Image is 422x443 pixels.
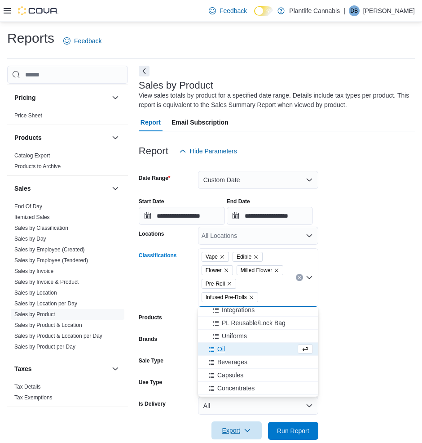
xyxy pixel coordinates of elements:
[139,400,166,407] label: Is Delivery
[139,198,164,205] label: Start Date
[14,278,79,286] span: Sales by Invoice & Product
[205,2,251,20] a: Feedback
[14,364,108,373] button: Taxes
[296,274,303,281] button: Clear input
[14,322,82,329] span: Sales by Product & Location
[14,203,42,210] span: End Of Day
[139,80,213,91] h3: Sales by Product
[363,5,415,16] p: [PERSON_NAME]
[14,394,53,401] a: Tax Exemptions
[289,5,340,16] p: Plantlife Cannabis
[18,6,58,15] img: Cova
[217,371,243,380] span: Capsules
[14,163,61,170] span: Products to Archive
[198,397,318,415] button: All
[202,252,229,262] span: Vape
[217,345,225,354] span: Oil
[7,29,54,47] h1: Reports
[139,252,177,259] label: Classifications
[14,112,42,119] span: Price Sheet
[14,394,53,401] span: Tax Exemptions
[14,311,55,318] span: Sales by Product
[110,183,121,194] button: Sales
[222,318,286,327] span: PL Reusable/Lock Bag
[141,113,161,131] span: Report
[224,268,229,273] button: Remove Flower from selection in this group
[198,317,318,330] button: PL Reusable/Lock Bag
[277,426,309,435] span: Run Report
[139,357,163,364] label: Sale Type
[349,5,360,16] div: Dylan Bruck
[198,171,318,189] button: Custom Date
[220,254,225,260] button: Remove Vape from selection in this group
[253,254,259,260] button: Remove Edible from selection in this group
[139,230,164,237] label: Locations
[237,252,251,261] span: Edible
[217,358,247,367] span: Beverages
[220,6,247,15] span: Feedback
[198,304,318,317] button: Integrations
[237,265,284,275] span: Milled Flower
[249,295,254,300] button: Remove Infused Pre-Rolls from selection in this group
[190,147,237,156] span: Hide Parameters
[176,142,241,160] button: Hide Parameters
[14,93,35,102] h3: Pricing
[14,236,46,242] a: Sales by Day
[227,207,313,225] input: Press the down key to open a popover containing a calendar.
[14,257,88,264] span: Sales by Employee (Tendered)
[222,305,255,314] span: Integrations
[14,384,41,390] a: Tax Details
[14,333,102,339] a: Sales by Product & Location per Day
[14,133,42,142] h3: Products
[7,110,128,125] div: Pricing
[14,279,79,285] a: Sales by Invoice & Product
[14,290,57,296] a: Sales by Location
[206,293,247,302] span: Infused Pre-Rolls
[14,225,68,231] a: Sales by Classification
[206,266,222,275] span: Flower
[206,252,218,261] span: Vape
[14,268,53,274] a: Sales by Invoice
[14,332,102,340] span: Sales by Product & Location per Day
[202,279,236,289] span: Pre-Roll
[14,246,85,253] a: Sales by Employee (Created)
[7,201,128,356] div: Sales
[14,224,68,232] span: Sales by Classification
[14,184,108,193] button: Sales
[233,252,263,262] span: Edible
[351,5,358,16] span: DB
[14,344,75,350] a: Sales by Product per Day
[222,331,247,340] span: Uniforms
[110,92,121,103] button: Pricing
[14,364,32,373] h3: Taxes
[211,421,262,439] button: Export
[74,36,101,45] span: Feedback
[306,232,313,239] button: Open list of options
[14,322,82,328] a: Sales by Product & Location
[14,152,50,159] a: Catalog Export
[139,336,157,343] label: Brands
[14,214,50,220] a: Itemized Sales
[217,421,256,439] span: Export
[139,175,171,182] label: Date Range
[14,311,55,318] a: Sales by Product
[139,379,162,386] label: Use Type
[7,150,128,175] div: Products
[268,422,318,440] button: Run Report
[60,32,105,50] a: Feedback
[14,93,108,102] button: Pricing
[198,330,318,343] button: Uniforms
[14,268,53,275] span: Sales by Invoice
[254,6,273,16] input: Dark Mode
[227,198,250,205] label: End Date
[241,266,273,275] span: Milled Flower
[198,395,318,408] button: Topicals
[139,91,410,110] div: View sales totals by product for a specified date range. Details include tax types per product. T...
[14,133,108,142] button: Products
